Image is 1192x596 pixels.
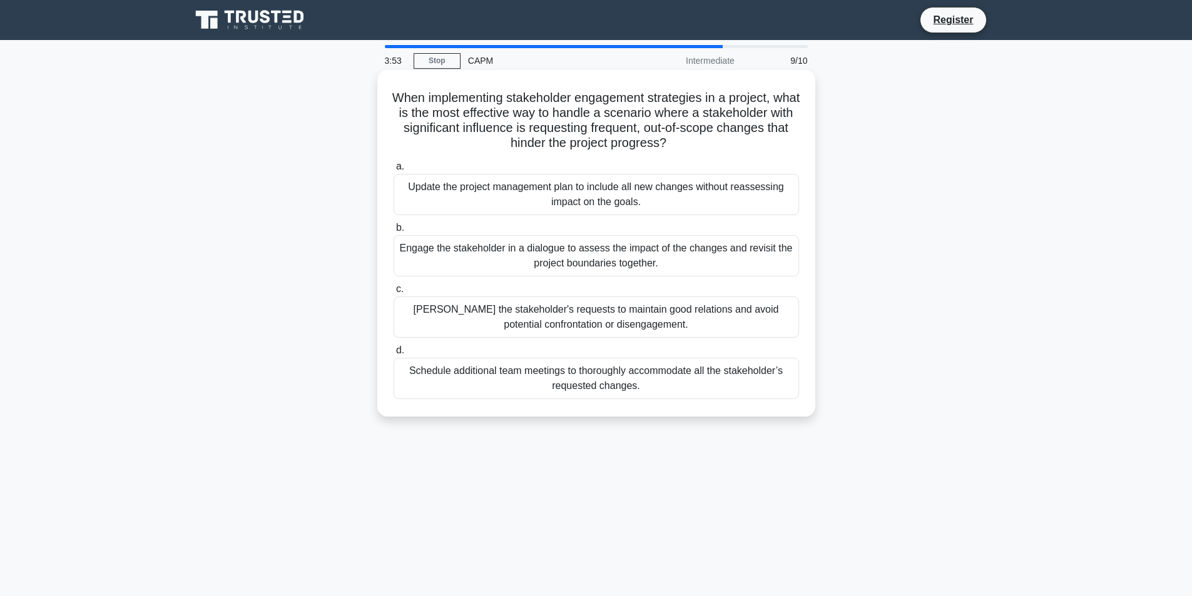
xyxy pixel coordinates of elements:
span: d. [396,345,404,355]
div: Update the project management plan to include all new changes without reassessing impact on the g... [394,174,799,215]
div: Intermediate [633,48,742,73]
a: Register [925,12,981,28]
div: 3:53 [377,48,414,73]
div: [PERSON_NAME] the stakeholder's requests to maintain good relations and avoid potential confronta... [394,296,799,338]
a: Stop [414,53,461,69]
span: a. [396,161,404,171]
h5: When implementing stakeholder engagement strategies in a project, what is the most effective way ... [392,90,800,151]
div: Engage the stakeholder in a dialogue to assess the impact of the changes and revisit the project ... [394,235,799,276]
div: CAPM [461,48,633,73]
div: 9/10 [742,48,815,73]
span: b. [396,222,404,233]
div: Schedule additional team meetings to thoroughly accommodate all the stakeholder’s requested changes. [394,358,799,399]
span: c. [396,283,404,294]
